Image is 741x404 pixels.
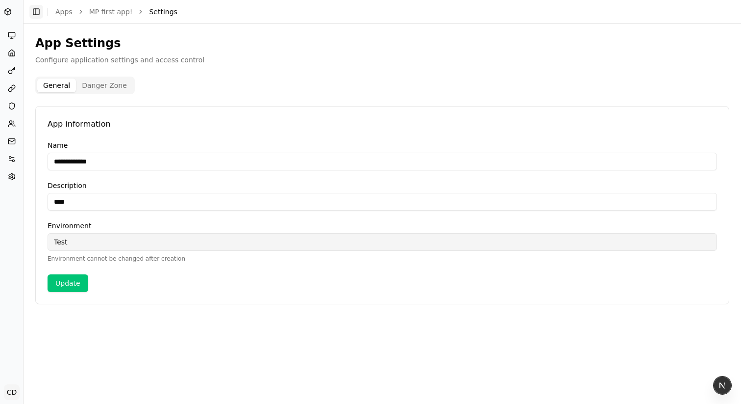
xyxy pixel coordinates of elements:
label: Name [48,142,717,149]
button: CD [4,384,20,400]
a: Apps [55,8,73,16]
span: test [54,237,68,247]
button: Update [48,274,88,292]
nav: breadcrumb [55,7,177,17]
span: Settings [149,7,177,17]
label: Environment [48,222,717,229]
button: General [37,79,76,92]
a: MP first app! [89,7,133,17]
p: Configure application settings and access control [35,55,729,65]
p: Environment cannot be changed after creation [48,255,717,263]
p: App information [48,118,717,130]
button: MP first app!test [4,4,20,20]
label: Description [48,182,717,189]
h2: App Settings [35,35,729,51]
button: Danger Zone [76,79,133,92]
